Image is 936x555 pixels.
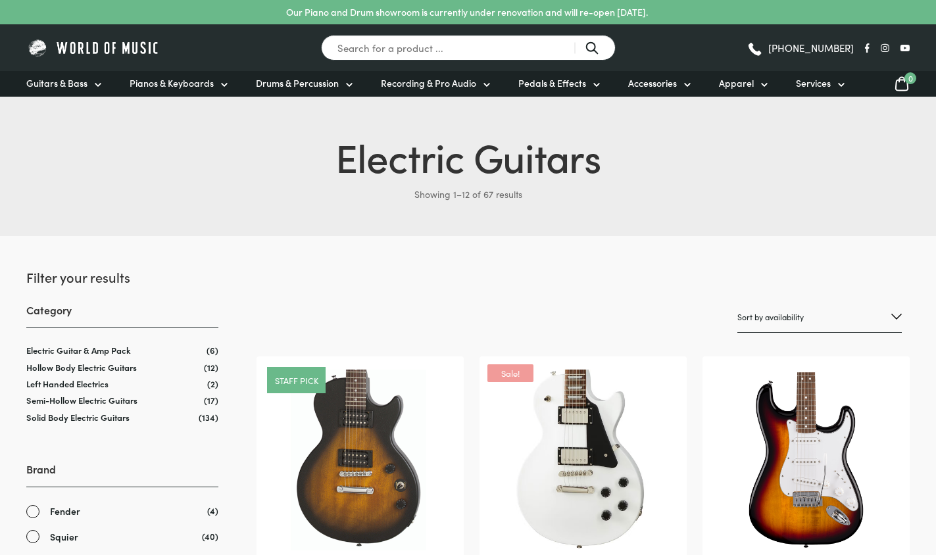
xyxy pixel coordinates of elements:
a: Staff pick [275,376,318,385]
a: Squier [26,529,218,544]
img: World of Music [26,37,161,58]
span: Apparel [719,76,754,90]
a: Fender [26,504,218,519]
h2: Filter your results [26,268,218,286]
a: Electric Guitar & Amp Pack [26,344,131,356]
a: Solid Body Electric Guitars [26,411,130,423]
span: Recording & Pro Audio [381,76,476,90]
span: [PHONE_NUMBER] [768,43,854,53]
img: Fender Standard Stratocaster close view [716,370,897,550]
span: Fender [50,504,80,519]
span: Pedals & Effects [518,76,586,90]
iframe: Chat with our support team [745,410,936,555]
p: Showing 1–12 of 67 results [26,183,910,205]
span: (2) [207,378,218,389]
span: 0 [904,72,916,84]
span: (17) [204,395,218,406]
span: (4) [207,504,218,518]
input: Search for a product ... [321,35,616,60]
a: [PHONE_NUMBER] [747,38,854,58]
span: Pianos & Keyboards [130,76,214,90]
span: Guitars & Bass [26,76,87,90]
h1: Electric Guitars [26,128,910,183]
h3: Brand [26,462,218,487]
img: Epiphone Les Paul Studio (Alpine White) [493,370,674,550]
h3: Category [26,302,218,328]
a: Hollow Body Electric Guitars [26,361,137,374]
span: (12) [204,362,218,373]
p: Our Piano and Drum showroom is currently under renovation and will re-open [DATE]. [286,5,648,19]
select: Shop order [737,302,902,333]
span: Accessories [628,76,677,90]
img: Epiphone Les Paul Special E1 Vintage Sunburst close view [270,370,451,550]
span: (6) [207,345,218,356]
span: Services [796,76,831,90]
span: (134) [199,412,218,423]
a: Left Handed Electrics [26,377,109,390]
a: Semi-Hollow Electric Guitars [26,394,137,406]
span: Sale! [487,364,533,382]
span: (40) [202,529,218,543]
span: Drums & Percussion [256,76,339,90]
span: Squier [50,529,78,544]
